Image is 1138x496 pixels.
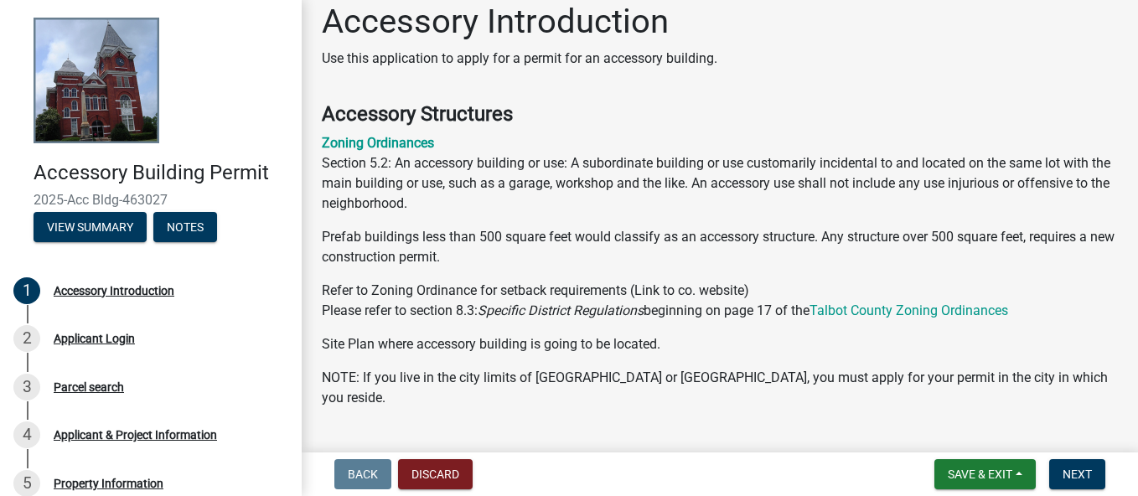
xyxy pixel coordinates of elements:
[54,478,163,489] div: Property Information
[34,212,147,242] button: View Summary
[322,281,1118,321] p: Refer to Zoning Ordinance for setback requirements (Link to co. website) Please refer to section ...
[948,468,1012,481] span: Save & Exit
[322,49,717,69] p: Use this application to apply for a permit for an accessory building.
[54,429,217,441] div: Applicant & Project Information
[34,161,288,185] h4: Accessory Building Permit
[334,459,391,489] button: Back
[34,192,268,208] span: 2025-Acc Bldg-463027
[348,468,378,481] span: Back
[54,381,124,393] div: Parcel search
[153,212,217,242] button: Notes
[322,133,1118,214] p: Section 5.2: An accessory building or use: A subordinate building or use customarily incidental t...
[478,302,644,318] i: Specific District Regulations
[322,368,1118,428] p: NOTE: If you live in the city limits of [GEOGRAPHIC_DATA] or [GEOGRAPHIC_DATA], you must apply fo...
[54,333,135,344] div: Applicant Login
[34,18,159,143] img: Talbot County, Georgia
[153,221,217,235] wm-modal-confirm: Notes
[54,285,174,297] div: Accessory Introduction
[934,459,1036,489] button: Save & Exit
[322,334,1118,354] p: Site Plan where accessory building is going to be located.
[322,102,513,126] strong: Accessory Structures
[322,2,717,42] h1: Accessory Introduction
[810,302,1008,318] a: Talbot County Zoning Ordinances
[13,374,40,400] div: 3
[322,227,1118,267] p: Prefab buildings less than 500 square feet would classify as an accessory structure. Any structur...
[34,221,147,235] wm-modal-confirm: Summary
[322,135,434,151] a: Zoning Ordinances
[13,277,40,304] div: 1
[13,421,40,448] div: 4
[1049,459,1105,489] button: Next
[398,459,473,489] button: Discard
[1063,468,1092,481] span: Next
[13,325,40,352] div: 2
